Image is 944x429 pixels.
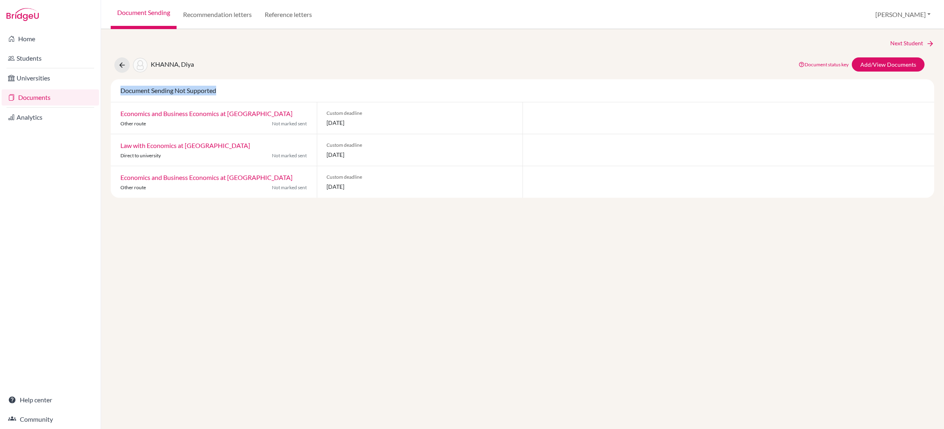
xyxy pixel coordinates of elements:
a: Students [2,50,99,66]
span: Document Sending Not Supported [120,87,216,94]
a: Law with Economics at [GEOGRAPHIC_DATA] [120,142,250,149]
span: [DATE] [327,150,513,159]
a: Universities [2,70,99,86]
a: Analytics [2,109,99,125]
a: Home [2,31,99,47]
img: Bridge-U [6,8,39,21]
span: Other route [120,120,146,127]
button: [PERSON_NAME] [872,7,934,22]
span: Not marked sent [272,152,307,159]
span: Custom deadline [327,173,513,181]
a: Economics and Business Economics at [GEOGRAPHIC_DATA] [120,110,293,117]
a: Add/View Documents [852,57,925,72]
span: [DATE] [327,182,513,191]
a: Next Student [890,39,934,48]
span: Not marked sent [272,184,307,191]
a: Economics and Business Economics at [GEOGRAPHIC_DATA] [120,173,293,181]
span: Custom deadline [327,110,513,117]
span: KHANNA, Diya [151,60,194,68]
span: Other route [120,184,146,190]
span: [DATE] [327,118,513,127]
a: Documents [2,89,99,106]
span: Direct to university [120,152,161,158]
a: Community [2,411,99,427]
a: Document status key [799,61,849,68]
span: Not marked sent [272,120,307,127]
a: Help center [2,392,99,408]
span: Custom deadline [327,142,513,149]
